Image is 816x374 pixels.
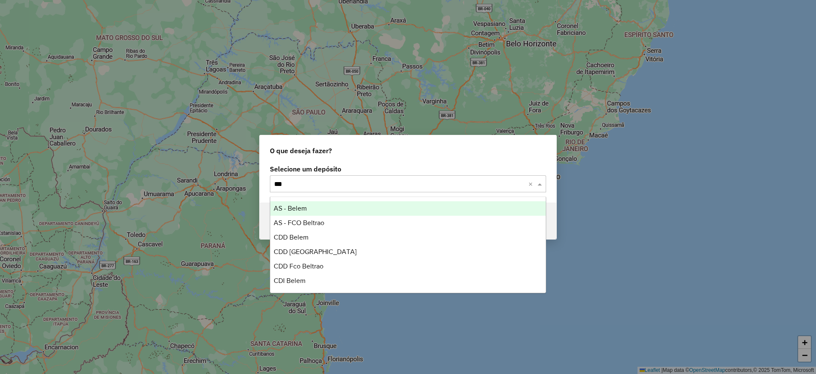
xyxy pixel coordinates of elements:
span: CDD [GEOGRAPHIC_DATA] [274,248,357,255]
span: AS - FCO Beltrao [274,219,324,226]
span: CDI Belem [274,277,306,284]
span: AS - Belem [274,205,307,212]
ng-dropdown-panel: Options list [270,197,546,293]
label: Selecione um depósito [270,164,546,174]
span: CDD Fco Beltrao [274,263,323,270]
span: O que deseja fazer? [270,146,332,156]
span: Clear all [528,179,535,189]
span: CDD Belem [274,234,309,241]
